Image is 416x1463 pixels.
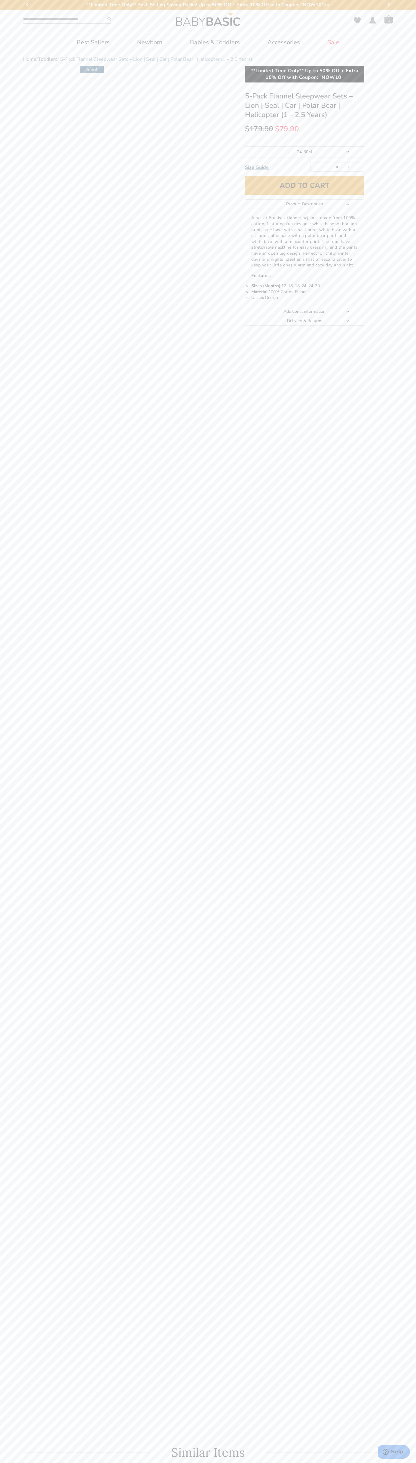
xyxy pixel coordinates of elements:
[384,17,393,23] span: 0
[245,124,249,134] span: $
[275,124,299,134] bdi: 79.90
[297,149,312,155] span: 24-30M
[251,295,358,301] li: Unisex Design
[258,32,309,53] a: Accessories
[245,307,364,316] a: Additional information
[344,163,353,171] button: +
[245,316,364,326] a: Delivery & Returns
[171,1445,245,1460] span: Similar Items
[181,32,249,53] a: Babies & Toddlers
[245,200,364,209] a: Product Description
[128,32,171,53] a: Newborn
[369,17,376,26] span: My Account
[331,163,343,171] input: Product quantity
[318,32,348,53] a: Sale
[251,289,268,295] strong: Material:
[251,273,271,278] strong: Features:
[251,215,358,268] p: A set of 5 unisex flannel pajamas made from 100% cotton, featuring fun designs: white base with a...
[369,17,376,23] a: My Account
[87,2,330,8] span: **Limited Time Only** Best-Selling Saving Packs! Up to 50% Off + Extra 10% Off with Coupon: "NOW1...
[275,124,280,134] span: $
[251,283,358,289] li: 12-18, 18-24, 24-30
[245,176,364,195] button: Add to cart
[354,17,361,23] a: Wishlist
[248,67,361,81] p: **Limited Time Only** Up to 50% Off + Extra 10% Off with Coupon: "NOW10"
[245,92,364,120] h1: 5-Pack Flannel Sleepwear Sets – Lion | Seal | Car | Polar Bear | Helicopter (1 – 2.5 Years)
[378,1445,410,1460] iframe: Opens a widget where you can chat to one of our agents
[384,15,393,23] span: Cart
[321,163,330,171] button: -
[176,13,240,26] img: 5-Pack Flannel Sleepwear Sets – Lion | Seal | Car | Polar Bear | Helicopter (1 – 2.5 Years)
[68,32,119,53] a: Best Sellers
[354,17,361,26] span: Wishlist
[251,289,358,295] li: 100% Cotton Flannel
[245,124,273,134] bdi: 179.90
[384,15,393,23] a: Cart0
[251,283,281,289] strong: Sizes (Months):
[23,56,393,63] nav: Breadcrumb
[80,66,104,73] span: Sale!
[384,0,393,9] button: Next
[38,56,57,63] a: Toddlers
[23,56,36,63] a: Home
[23,0,32,9] button: Previous
[245,164,269,171] span: Size Guide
